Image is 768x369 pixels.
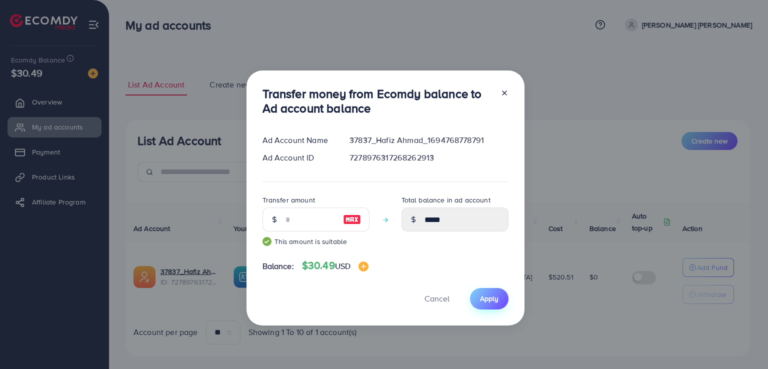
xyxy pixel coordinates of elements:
[262,260,294,272] span: Balance:
[343,213,361,225] img: image
[254,152,342,163] div: Ad Account ID
[412,288,462,309] button: Cancel
[424,293,449,304] span: Cancel
[262,86,492,115] h3: Transfer money from Ecomdy balance to Ad account balance
[302,259,368,272] h4: $30.49
[401,195,490,205] label: Total balance in ad account
[254,134,342,146] div: Ad Account Name
[262,237,271,246] img: guide
[262,195,315,205] label: Transfer amount
[480,293,498,303] span: Apply
[725,324,760,361] iframe: Chat
[341,152,516,163] div: 7278976317268262913
[341,134,516,146] div: 37837_Hafiz Ahmad_1694768778791
[335,260,350,271] span: USD
[358,261,368,271] img: image
[470,288,508,309] button: Apply
[262,236,369,246] small: This amount is suitable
